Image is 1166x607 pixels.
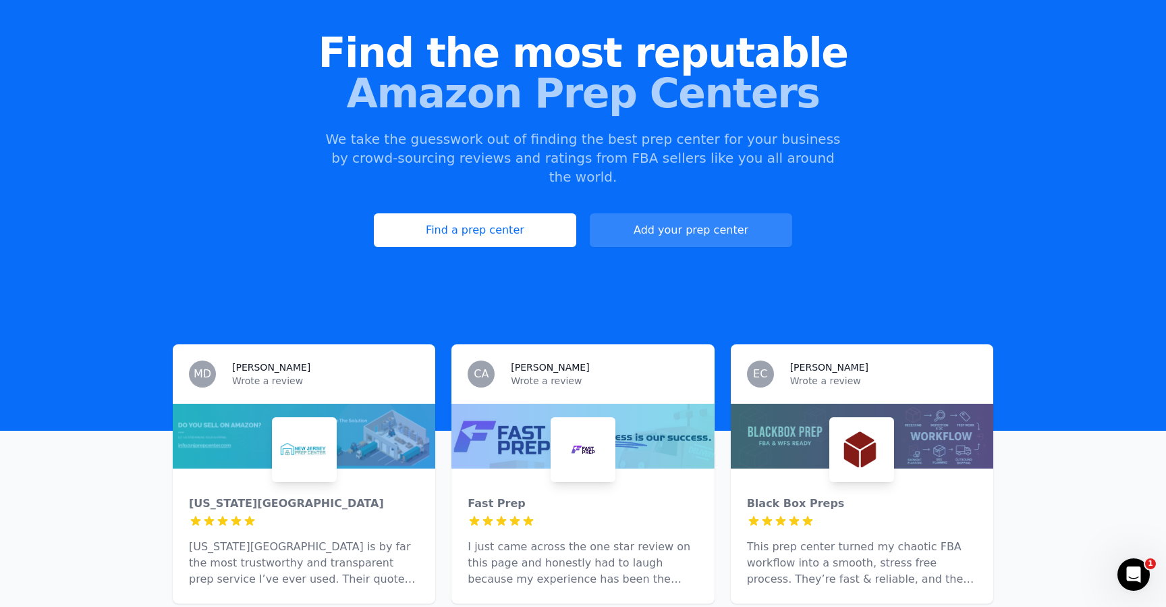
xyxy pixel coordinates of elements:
[22,73,1144,113] span: Amazon Prep Centers
[790,374,977,388] p: Wrote a review
[511,374,698,388] p: Wrote a review
[189,496,419,512] div: [US_STATE][GEOGRAPHIC_DATA]
[468,496,698,512] div: Fast Prep
[747,496,977,512] div: Black Box Preps
[753,369,767,379] span: EC
[232,374,419,388] p: Wrote a review
[1145,558,1156,569] span: 1
[553,420,613,479] img: Fast Prep
[468,539,698,587] p: I just came across the one star review on this page and honestly had to laugh because my experien...
[374,213,576,247] a: Find a prep center
[451,344,714,604] a: CA[PERSON_NAME]Wrote a reviewFast PrepFast PrepI just came across the one star review on this pag...
[731,344,993,604] a: EC[PERSON_NAME]Wrote a reviewBlack Box PrepsBlack Box PrepsThis prep center turned my chaotic FBA...
[1117,558,1150,591] iframe: Intercom live chat
[22,32,1144,73] span: Find the most reputable
[590,213,792,247] a: Add your prep center
[173,344,435,604] a: MD[PERSON_NAME]Wrote a reviewNew Jersey Prep Center[US_STATE][GEOGRAPHIC_DATA][US_STATE][GEOGRAPH...
[511,361,589,374] h3: [PERSON_NAME]
[747,539,977,587] p: This prep center turned my chaotic FBA workflow into a smooth, stress free process. They’re fast ...
[474,369,489,379] span: CA
[275,420,334,479] img: New Jersey Prep Center
[232,361,310,374] h3: [PERSON_NAME]
[194,369,211,379] span: MD
[832,420,891,479] img: Black Box Preps
[324,130,842,186] p: We take the guesswork out of finding the best prep center for your business by crowd-sourcing rev...
[790,361,868,374] h3: [PERSON_NAME]
[189,539,419,587] p: [US_STATE][GEOGRAPHIC_DATA] is by far the most trustworthy and transparent prep service I’ve ever...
